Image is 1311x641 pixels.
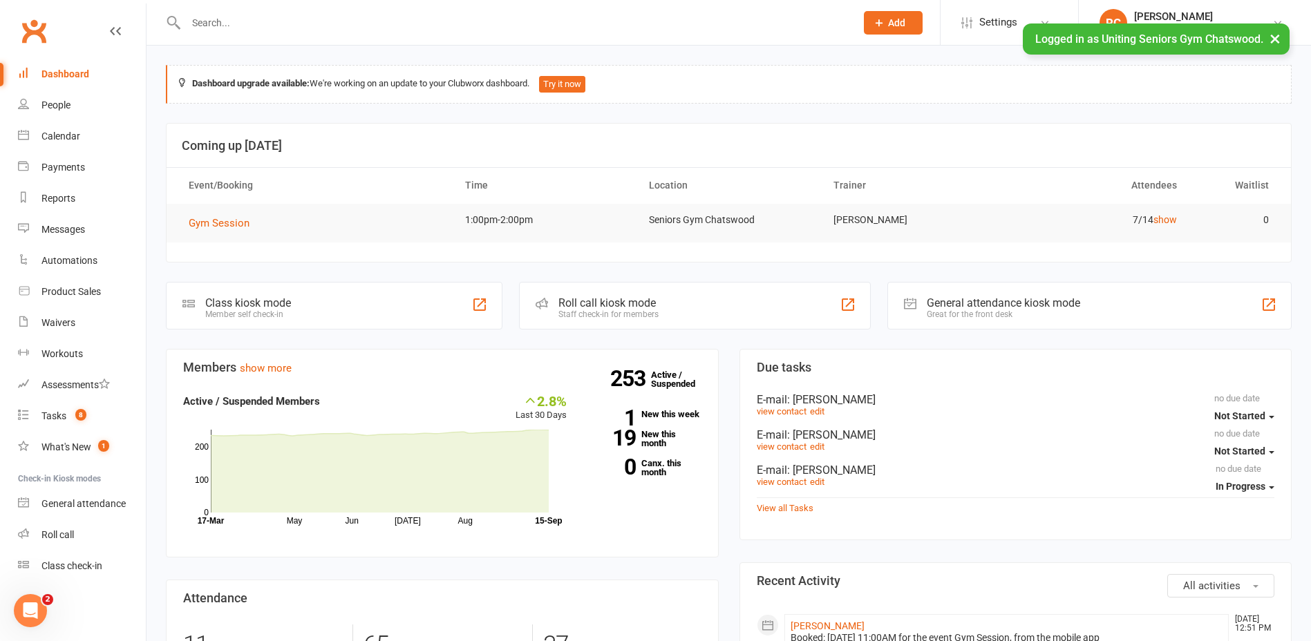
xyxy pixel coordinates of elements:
[189,215,259,231] button: Gym Session
[587,457,636,477] strong: 0
[453,204,636,236] td: 1:00pm-2:00pm
[1214,439,1274,463] button: Not Started
[757,574,1275,588] h3: Recent Activity
[41,162,85,173] div: Payments
[558,296,659,309] div: Roll call kiosk mode
[1100,9,1127,37] div: RC
[41,193,75,204] div: Reports
[810,406,824,417] a: edit
[41,529,74,540] div: Roll call
[651,360,712,399] a: 253Active / Suspended
[41,286,101,297] div: Product Sales
[41,255,97,266] div: Automations
[41,560,102,571] div: Class check-in
[176,168,453,203] th: Event/Booking
[41,498,126,509] div: General attendance
[1134,23,1272,35] div: Uniting Seniors Gym Chatswood
[41,379,110,390] div: Assessments
[979,7,1017,38] span: Settings
[18,307,146,338] a: Waivers
[42,594,53,605] span: 2
[41,441,91,452] div: What's New
[587,430,701,448] a: 19New this month
[189,217,249,229] span: Gym Session
[41,131,80,142] div: Calendar
[927,296,1080,309] div: General attendance kiosk mode
[18,90,146,121] a: People
[192,78,310,88] strong: Dashboard upgrade available:
[98,440,109,452] span: 1
[18,245,146,276] a: Automations
[1216,481,1265,492] span: In Progress
[41,348,83,359] div: Workouts
[810,441,824,452] a: edit
[587,459,701,477] a: 0Canx. this month
[183,361,701,374] h3: Members
[587,410,701,419] a: 1New this week
[821,168,1005,203] th: Trainer
[18,214,146,245] a: Messages
[18,401,146,432] a: Tasks 8
[1214,446,1265,457] span: Not Started
[1134,10,1272,23] div: [PERSON_NAME]
[41,317,75,328] div: Waivers
[1189,204,1281,236] td: 0
[1214,410,1265,421] span: Not Started
[1228,615,1274,633] time: [DATE] 12:51 PM
[787,463,876,477] span: : [PERSON_NAME]
[17,14,51,48] a: Clubworx
[14,594,47,627] iframe: Intercom live chat
[757,428,1275,441] div: E-mail
[791,620,865,631] a: [PERSON_NAME]
[183,395,320,408] strong: Active / Suspended Members
[18,276,146,307] a: Product Sales
[18,121,146,152] a: Calendar
[18,59,146,90] a: Dashboard
[205,309,291,319] div: Member self check-in
[636,204,820,236] td: Seniors Gym Chatswood
[41,410,66,421] div: Tasks
[610,368,651,389] strong: 253
[787,393,876,406] span: : [PERSON_NAME]
[516,393,567,423] div: Last 30 Days
[821,204,1005,236] td: [PERSON_NAME]
[757,463,1275,477] div: E-mail
[1183,580,1241,592] span: All activities
[787,428,876,441] span: : [PERSON_NAME]
[41,99,70,111] div: People
[1263,23,1288,53] button: ×
[1214,403,1274,428] button: Not Started
[18,338,146,370] a: Workouts
[757,406,807,417] a: view contact
[41,224,85,235] div: Messages
[516,393,567,408] div: 2.8%
[757,503,813,513] a: View all Tasks
[18,488,146,519] a: General attendance kiosk mode
[18,152,146,183] a: Payments
[205,296,291,309] div: Class kiosk mode
[1005,204,1189,236] td: 7/14
[888,17,905,28] span: Add
[1167,574,1274,597] button: All activities
[864,11,923,35] button: Add
[558,309,659,319] div: Staff check-in for members
[1153,214,1177,225] a: show
[1005,168,1189,203] th: Attendees
[41,68,89,79] div: Dashboard
[166,65,1292,104] div: We're working on an update to your Clubworx dashboard.
[183,591,701,605] h3: Attendance
[757,393,1275,406] div: E-mail
[757,361,1275,374] h3: Due tasks
[18,519,146,551] a: Roll call
[1035,32,1263,46] span: Logged in as Uniting Seniors Gym Chatswood.
[587,408,636,428] strong: 1
[75,409,86,421] span: 8
[539,76,585,93] button: Try it now
[757,441,807,452] a: view contact
[757,477,807,487] a: view contact
[1189,168,1281,203] th: Waitlist
[182,13,846,32] input: Search...
[1216,474,1274,499] button: In Progress
[587,428,636,448] strong: 19
[453,168,636,203] th: Time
